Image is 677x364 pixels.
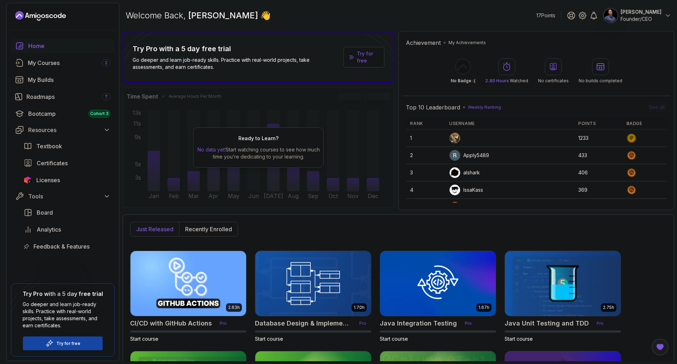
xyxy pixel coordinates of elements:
a: Java Unit Testing and TDD card2.75hJava Unit Testing and TDDProStart course [505,251,621,342]
span: Start course [505,336,533,342]
p: Just released [136,225,173,233]
p: Watched [485,78,528,84]
div: Resources [28,126,110,134]
p: Weekly Ranking [468,105,501,110]
button: Try for free [23,336,103,351]
td: 433 [574,147,622,164]
button: Open Feedback Button [652,339,669,356]
p: Go deeper and learn job-ready skills. Practice with real-world projects, take assessments, and ea... [133,56,341,71]
p: 2.63h [228,305,240,310]
span: Textbook [36,142,62,150]
p: [PERSON_NAME] [621,8,661,16]
div: IssaKass [449,184,483,196]
span: 2 [105,60,108,66]
div: Home [28,42,110,50]
a: CI/CD with GitHub Actions card2.63hCI/CD with GitHub ActionsProStart course [130,251,246,342]
a: Try for free [357,50,379,64]
span: Feedback & Features [33,242,90,251]
p: Founder/CEO [621,16,661,23]
h2: Ready to Learn? [238,135,279,142]
a: board [19,205,115,220]
div: Apply5489 [449,150,489,161]
a: courses [11,56,115,70]
h2: CI/CD with GitHub Actions [130,318,212,328]
img: user profile image [450,185,460,195]
img: user profile image [604,9,617,22]
p: 17 Points [536,12,555,19]
span: 7 [105,94,108,100]
div: My Courses [28,59,110,67]
img: user profile image [450,133,460,143]
a: Try for free [56,341,80,346]
td: 3 [406,164,445,181]
span: Certificates [37,159,68,167]
div: Bootcamp [28,109,110,118]
a: certificates [19,156,115,170]
p: Pro [215,320,231,327]
td: 369 [574,181,622,199]
span: [PERSON_NAME] [188,10,260,20]
span: Board [37,208,53,217]
div: My Builds [28,76,110,84]
a: Try for free [343,47,384,67]
h2: Top 10 Leaderboard [406,103,460,112]
span: Cohort 3 [90,111,109,117]
td: 1233 [574,130,622,147]
p: Pro [355,320,371,327]
button: user profile image[PERSON_NAME]Founder/CEO [604,8,671,23]
p: No builds completed [579,78,622,84]
span: No data yet! [197,147,226,153]
img: CI/CD with GitHub Actions card [130,251,246,316]
button: Resources [11,124,115,136]
th: Points [574,118,622,130]
p: My Achievements [449,40,486,46]
a: Database Design & Implementation card1.70hDatabase Design & ImplementationProStart course [255,251,371,342]
img: user profile image [450,202,460,213]
p: Try Pro with a 5 day free trial [133,44,341,54]
img: Java Unit Testing and TDD card [505,251,621,316]
span: Analytics [37,225,61,234]
p: Pro [592,320,608,327]
h2: Java Unit Testing and TDD [505,318,589,328]
a: textbook [19,139,115,153]
img: jetbrains icon [24,177,32,184]
td: 5 [406,199,445,216]
td: 4 [406,181,445,199]
img: Database Design & Implementation card [255,251,371,316]
p: 1.67h [478,305,489,310]
div: Tools [28,192,110,201]
p: Recently enrolled [185,225,232,233]
a: licenses [19,173,115,187]
button: See all [647,102,667,112]
span: Start course [255,336,283,342]
td: 318 [574,199,622,216]
p: 1.70h [354,305,365,310]
p: No certificates [538,78,569,84]
h2: Java Integration Testing [380,318,457,328]
div: alshark [449,167,480,178]
td: 406 [574,164,622,181]
h2: Achievement [406,38,441,47]
p: Pro [461,320,476,327]
td: 1 [406,130,445,147]
th: Rank [406,118,445,130]
p: Welcome Back, [126,10,271,21]
a: feedback [19,239,115,253]
p: No Badge :( [451,78,475,84]
a: bootcamp [11,107,115,121]
p: 2.75h [603,305,614,310]
button: Tools [11,190,115,203]
h2: Database Design & Implementation [255,318,352,328]
button: Just released [130,222,179,236]
img: Java Integration Testing card [380,251,496,316]
td: 2 [406,147,445,164]
button: Recently enrolled [179,222,238,236]
img: user profile image [450,167,460,178]
span: Start course [380,336,408,342]
span: Licenses [36,176,60,184]
p: Start watching courses to see how much time you’re dedicating to your learning. [196,146,321,160]
a: Java Integration Testing card1.67hJava Integration TestingProStart course [380,251,496,342]
th: Badge [622,118,667,130]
